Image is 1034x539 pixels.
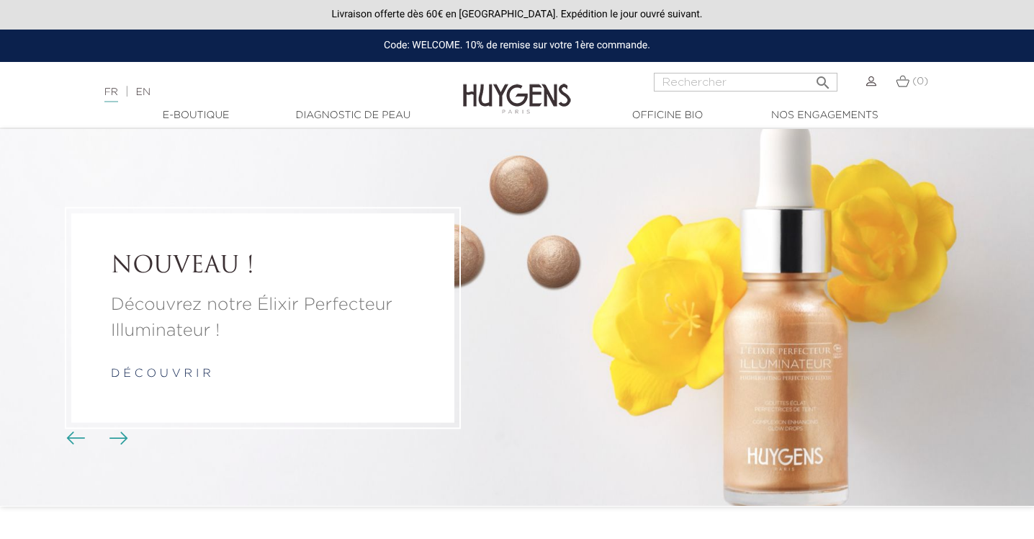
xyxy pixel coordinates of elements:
a: Nos engagements [752,108,896,123]
span: (0) [912,76,928,86]
a: Découvrez notre Élixir Perfecteur Illuminateur ! [111,291,415,343]
div: Boutons du carrousel [72,428,119,450]
a: FR [104,87,118,102]
a: Officine Bio [595,108,739,123]
a: EN [136,87,150,97]
a: NOUVEAU ! [111,253,415,280]
button:  [810,68,836,88]
a: E-Boutique [124,108,268,123]
input: Rechercher [654,73,837,92]
div: | [97,84,421,101]
a: Diagnostic de peau [281,108,425,123]
img: Huygens [463,61,571,116]
a: d é c o u v r i r [111,367,211,379]
i:  [814,70,832,87]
